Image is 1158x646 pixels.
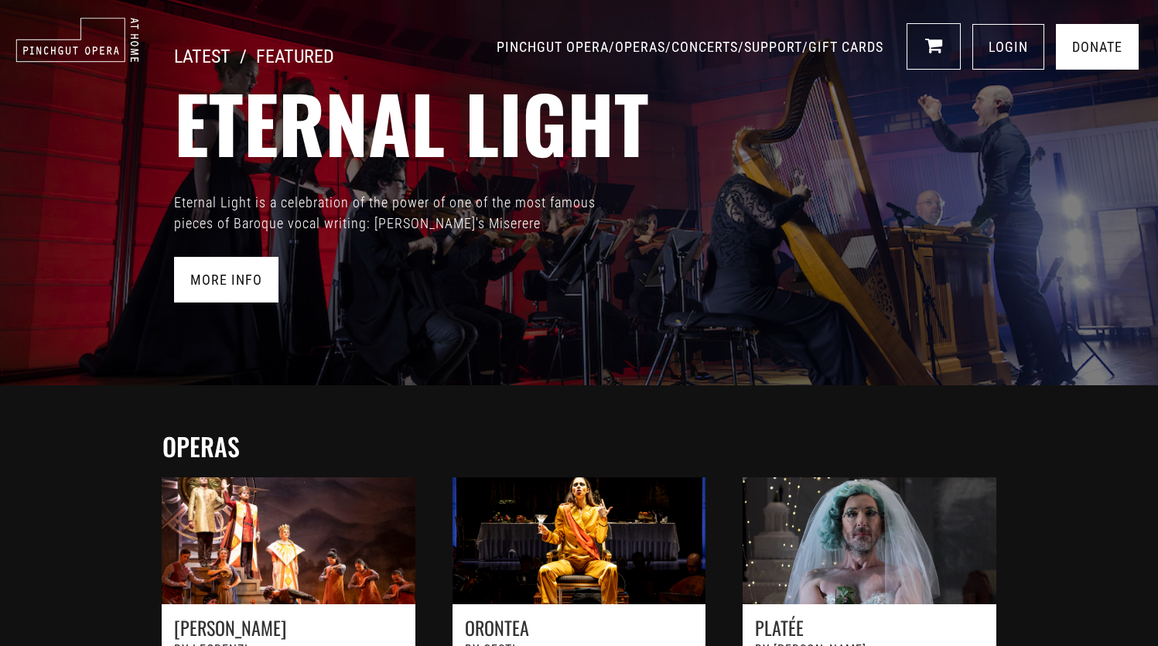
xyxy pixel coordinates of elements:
a: More Info [174,257,278,302]
a: SUPPORT [744,39,802,55]
img: pinchgut_at_home_negative_logo.svg [15,17,139,63]
h2: operas [162,432,1004,461]
h2: Eternal Light [174,76,1158,169]
p: Eternal Light is a celebration of the power of one of the most famous pieces of Baroque vocal wri... [174,192,638,234]
a: PINCHGUT OPERA [497,39,609,55]
a: LOGIN [972,24,1044,70]
span: / / / / [497,39,887,55]
a: CONCERTS [671,39,738,55]
a: Donate [1056,24,1139,70]
a: GIFT CARDS [808,39,883,55]
a: OPERAS [615,39,665,55]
